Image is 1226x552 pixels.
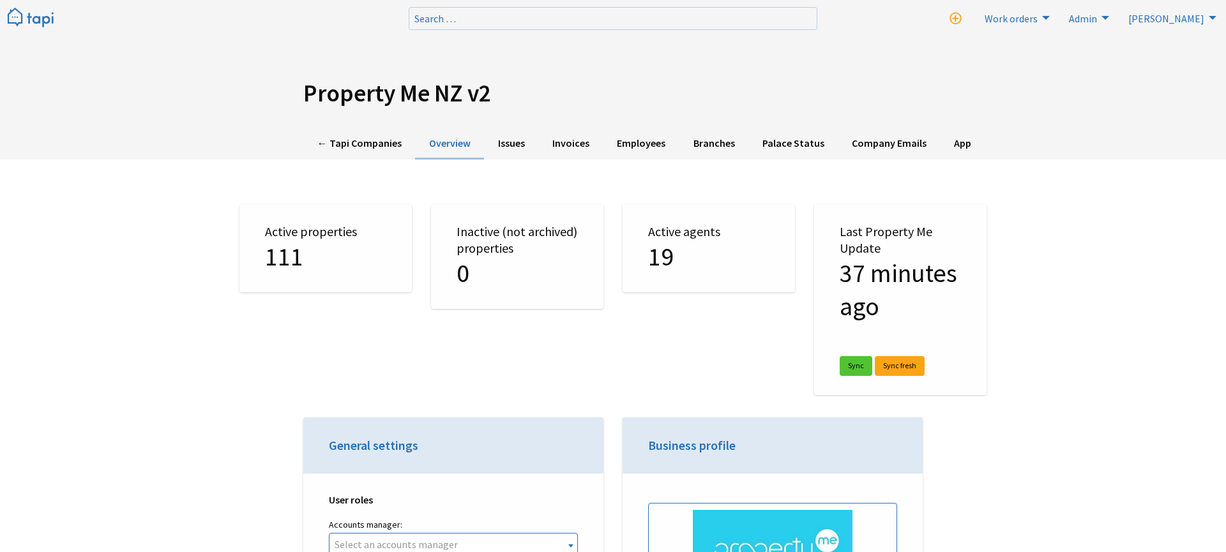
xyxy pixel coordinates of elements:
strong: User roles [329,493,373,506]
span: 19 [648,241,674,272]
a: Branches [679,128,748,160]
a: Admin [1061,8,1112,28]
h3: General settings [329,436,578,454]
a: Sync fresh [875,356,925,376]
i: New work order [950,13,962,25]
span: Admin [1069,12,1097,25]
a: App [941,128,985,160]
span: 0 [457,257,469,289]
a: Company Emails [838,128,940,160]
h3: Business profile [648,436,897,454]
div: Last Property Me Update [814,204,987,395]
img: Tapi logo [8,8,54,29]
span: [PERSON_NAME] [1128,12,1204,25]
label: Accounts manager: [329,517,578,533]
span: 111 [265,241,303,272]
a: Overview [415,128,484,160]
span: Work orders [985,12,1038,25]
a: Sync [840,356,872,376]
a: [PERSON_NAME] [1121,8,1220,28]
span: Search … [414,12,456,25]
div: Active properties [239,204,412,292]
a: ← Tapi Companies [303,128,415,160]
h1: Property Me NZ v2 [303,79,923,108]
a: Palace Status [748,128,838,160]
span: Select an accounts manager [335,538,458,551]
span: 27/8/2025 at 10:05am [840,257,957,322]
div: Inactive (not archived) properties [431,204,603,309]
a: Work orders [977,8,1053,28]
a: Issues [484,128,538,160]
a: Invoices [539,128,603,160]
a: Employees [603,128,679,160]
div: Active agents [623,204,795,292]
li: Rebekah [1121,8,1220,28]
